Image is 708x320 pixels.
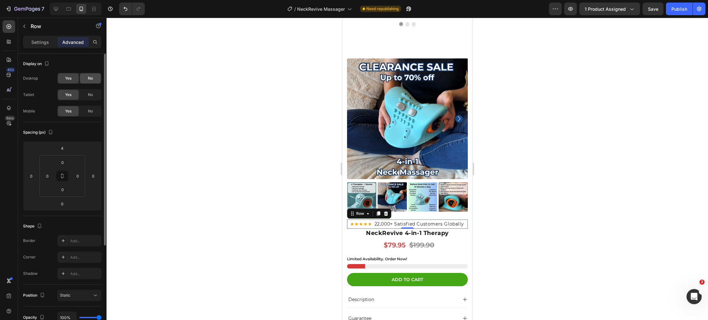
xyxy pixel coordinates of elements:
div: Add... [70,271,100,277]
span: No [88,108,93,114]
span: Need republishing [366,6,399,12]
div: 450 [6,67,15,72]
div: Spacing (px) [23,128,54,137]
div: Publish [671,6,687,12]
input: 0 [88,171,98,181]
span: NeckRevive Massager [297,6,345,12]
div: Display on [23,60,51,68]
p: Guarantee [6,298,29,304]
input: 0px [56,185,69,194]
button: Static [57,290,101,301]
iframe: Intercom live chat [687,289,702,304]
span: / [294,6,296,12]
input: 0 [27,171,36,181]
span: Yes [65,108,71,114]
span: No [88,75,93,81]
button: 1 product assigned [579,3,640,15]
input: 0px [56,158,69,167]
span: Save [648,6,658,12]
span: 1 product assigned [585,6,626,12]
p: Settings [31,39,49,45]
p: 7 [41,5,44,13]
p: Advanced [62,39,84,45]
div: Add... [70,255,100,260]
div: Shadow [23,271,38,276]
iframe: Design area [342,18,473,320]
button: Save [643,3,663,15]
span: Static [60,293,70,298]
div: Beta [5,116,15,121]
div: Position [23,291,46,300]
button: Publish [666,3,693,15]
div: Desktop [23,75,38,81]
div: Shape [23,222,43,231]
div: Corner [23,254,36,260]
span: 2 [699,280,705,285]
span: Yes [65,75,71,81]
p: Row [31,22,84,30]
div: Add... [70,238,100,244]
div: Undo/Redo [119,3,145,15]
span: Yes [65,92,71,98]
span: No [88,92,93,98]
input: 0px [43,171,52,181]
input: 0 [56,199,69,208]
input: 0px [73,171,82,181]
input: 4 [56,143,69,153]
button: 7 [3,3,47,15]
div: Tablet [23,92,34,98]
div: Mobile [23,108,35,114]
div: Border [23,238,35,244]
